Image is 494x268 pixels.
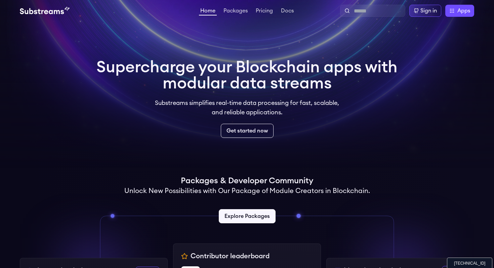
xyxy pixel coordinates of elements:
div: Sign in [420,7,437,15]
a: Sign in [409,5,441,17]
a: Get started now [221,124,274,138]
a: Pricing [254,8,274,15]
a: Home [199,8,217,15]
h2: Unlock New Possibilities with Our Package of Module Creators in Blockchain. [124,186,370,196]
span: [TECHNICAL_ID] [454,261,485,266]
img: Substream's logo [20,7,70,15]
a: Docs [280,8,295,15]
span: Apps [457,7,470,15]
h1: Supercharge your Blockchain apps with modular data streams [96,59,398,91]
p: Substreams simplifies real-time data processing for fast, scalable, and reliable applications. [150,98,344,117]
a: Packages [222,8,249,15]
a: Explore Packages [219,209,276,223]
h1: Packages & Developer Community [181,176,313,186]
